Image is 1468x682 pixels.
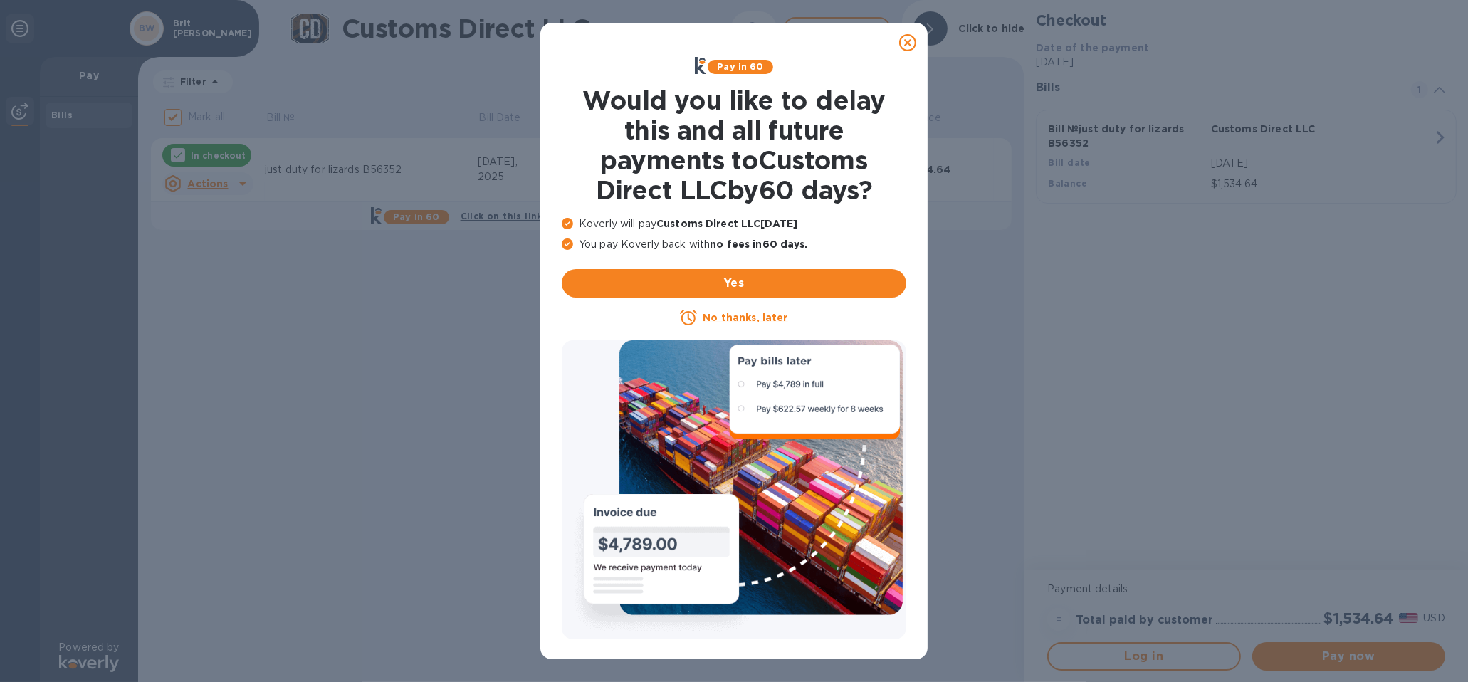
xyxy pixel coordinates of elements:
span: Yes [573,275,895,292]
b: no fees in 60 days . [710,238,807,250]
p: You pay Koverly back with [562,237,906,252]
b: Pay in 60 [717,61,763,72]
button: Yes [562,269,906,298]
b: Customs Direct LLC [DATE] [656,218,797,229]
u: No thanks, later [703,312,787,323]
h1: Would you like to delay this and all future payments to Customs Direct LLC by 60 days ? [562,85,906,205]
p: Koverly will pay [562,216,906,231]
